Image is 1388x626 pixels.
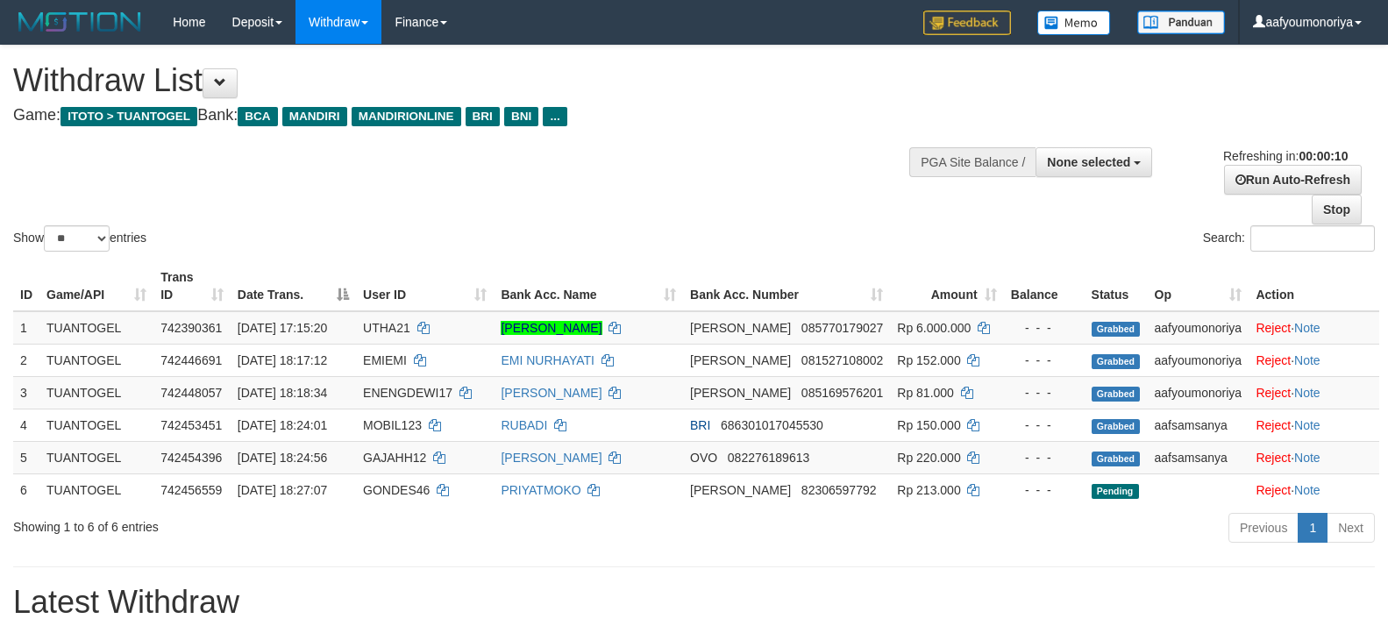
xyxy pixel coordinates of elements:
img: Feedback.jpg [923,11,1011,35]
td: aafsamsanya [1148,409,1249,441]
span: None selected [1047,155,1130,169]
h4: Game: Bank: [13,107,908,124]
a: Note [1294,483,1320,497]
span: MOBIL123 [363,418,422,432]
a: Reject [1256,353,1291,367]
h1: Latest Withdraw [13,585,1375,620]
span: 742446691 [160,353,222,367]
span: BNI [504,107,538,126]
span: Copy 085169576201 to clipboard [801,386,883,400]
span: Rp 6.000.000 [897,321,971,335]
span: 742454396 [160,451,222,465]
a: [PERSON_NAME] [501,321,601,335]
span: [PERSON_NAME] [690,353,791,367]
td: aafsamsanya [1148,441,1249,473]
span: BRI [690,418,710,432]
div: Showing 1 to 6 of 6 entries [13,511,566,536]
input: Search: [1250,225,1375,252]
img: panduan.png [1137,11,1225,34]
a: Reject [1256,386,1291,400]
td: 1 [13,311,39,345]
th: Balance [1004,261,1085,311]
a: Note [1294,451,1320,465]
th: Bank Acc. Number: activate to sort column ascending [683,261,890,311]
label: Show entries [13,225,146,252]
a: Previous [1228,513,1299,543]
span: [DATE] 18:27:07 [238,483,327,497]
td: 3 [13,376,39,409]
span: Grabbed [1092,452,1141,466]
td: TUANTOGEL [39,344,153,376]
span: Copy 081527108002 to clipboard [801,353,883,367]
a: 1 [1298,513,1327,543]
th: Trans ID: activate to sort column ascending [153,261,231,311]
td: TUANTOGEL [39,473,153,506]
td: aafyoumonoriya [1148,344,1249,376]
td: TUANTOGEL [39,376,153,409]
div: - - - [1011,384,1078,402]
th: ID [13,261,39,311]
span: Grabbed [1092,322,1141,337]
a: Reject [1256,451,1291,465]
span: Grabbed [1092,419,1141,434]
th: User ID: activate to sort column ascending [356,261,494,311]
td: TUANTOGEL [39,441,153,473]
div: PGA Site Balance / [909,147,1036,177]
div: - - - [1011,352,1078,369]
span: Copy 082276189613 to clipboard [728,451,809,465]
th: Bank Acc. Name: activate to sort column ascending [494,261,683,311]
span: Copy 686301017045530 to clipboard [721,418,823,432]
a: Note [1294,321,1320,335]
a: EMI NURHAYATI [501,353,594,367]
td: 4 [13,409,39,441]
th: Date Trans.: activate to sort column descending [231,261,356,311]
span: OVO [690,451,717,465]
a: Next [1327,513,1375,543]
a: Reject [1256,321,1291,335]
span: BRI [466,107,500,126]
th: Op: activate to sort column ascending [1148,261,1249,311]
td: aafyoumonoriya [1148,376,1249,409]
span: 742390361 [160,321,222,335]
span: Pending [1092,484,1139,499]
span: Rp 220.000 [897,451,960,465]
a: Stop [1312,195,1362,224]
th: Status [1085,261,1148,311]
span: [DATE] 18:24:56 [238,451,327,465]
td: 2 [13,344,39,376]
div: - - - [1011,319,1078,337]
td: · [1249,473,1379,506]
img: MOTION_logo.png [13,9,146,35]
td: 5 [13,441,39,473]
span: [DATE] 18:18:34 [238,386,327,400]
span: UTHA21 [363,321,410,335]
span: GAJAHH12 [363,451,426,465]
td: · [1249,344,1379,376]
span: 742448057 [160,386,222,400]
span: Rp 152.000 [897,353,960,367]
td: · [1249,311,1379,345]
strong: 00:00:10 [1299,149,1348,163]
span: Rp 150.000 [897,418,960,432]
td: TUANTOGEL [39,311,153,345]
div: - - - [1011,416,1078,434]
span: Copy 085770179027 to clipboard [801,321,883,335]
span: Rp 213.000 [897,483,960,497]
span: MANDIRI [282,107,347,126]
span: Grabbed [1092,354,1141,369]
span: [PERSON_NAME] [690,321,791,335]
span: BCA [238,107,277,126]
span: 742453451 [160,418,222,432]
div: - - - [1011,449,1078,466]
span: ENENGDEWI17 [363,386,452,400]
a: [PERSON_NAME] [501,451,601,465]
label: Search: [1203,225,1375,252]
select: Showentries [44,225,110,252]
span: MANDIRIONLINE [352,107,461,126]
th: Game/API: activate to sort column ascending [39,261,153,311]
span: [DATE] 17:15:20 [238,321,327,335]
span: [DATE] 18:24:01 [238,418,327,432]
span: Grabbed [1092,387,1141,402]
span: 742456559 [160,483,222,497]
td: · [1249,376,1379,409]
